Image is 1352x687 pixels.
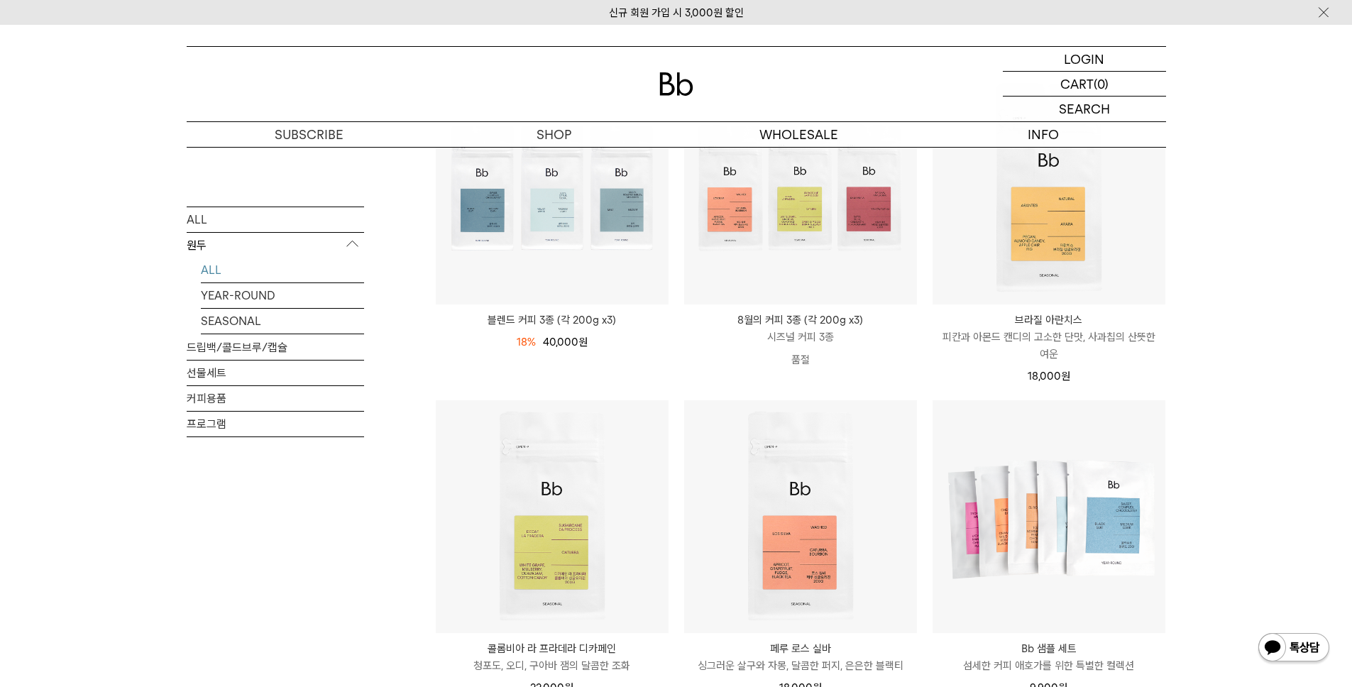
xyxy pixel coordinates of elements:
[684,72,917,304] img: 8월의 커피 3종 (각 200g x3)
[517,334,536,351] div: 18%
[187,207,364,231] a: ALL
[201,282,364,307] a: YEAR-ROUND
[543,336,588,348] span: 40,000
[578,336,588,348] span: 원
[921,122,1166,147] p: INFO
[187,360,364,385] a: 선물세트
[1257,632,1331,666] img: 카카오톡 채널 1:1 채팅 버튼
[684,657,917,674] p: 싱그러운 살구와 자몽, 달콤한 퍼지, 은은한 블랙티
[432,122,676,147] a: SHOP
[933,72,1165,304] img: 브라질 아란치스
[933,329,1165,363] p: 피칸과 아몬드 캔디의 고소한 단맛, 사과칩의 산뜻한 여운
[436,400,669,633] img: 콜롬비아 라 프라데라 디카페인
[436,640,669,674] a: 콜롬비아 라 프라데라 디카페인 청포도, 오디, 구아바 잼의 달콤한 조화
[684,312,917,329] p: 8월의 커피 3종 (각 200g x3)
[201,308,364,333] a: SEASONAL
[684,329,917,346] p: 시즈널 커피 3종
[933,640,1165,657] p: Bb 샘플 세트
[1003,47,1166,72] a: LOGIN
[933,640,1165,674] a: Bb 샘플 세트 섬세한 커피 애호가를 위한 특별한 컬렉션
[684,400,917,633] img: 페루 로스 실바
[933,312,1165,329] p: 브라질 아란치스
[684,312,917,346] a: 8월의 커피 3종 (각 200g x3) 시즈널 커피 3종
[1094,72,1109,96] p: (0)
[187,122,432,147] a: SUBSCRIBE
[201,257,364,282] a: ALL
[684,640,917,674] a: 페루 로스 실바 싱그러운 살구와 자몽, 달콤한 퍼지, 은은한 블랙티
[933,657,1165,674] p: 섬세한 커피 애호가를 위한 특별한 컬렉션
[187,385,364,410] a: 커피용품
[1060,72,1094,96] p: CART
[676,122,921,147] p: WHOLESALE
[436,312,669,329] a: 블렌드 커피 3종 (각 200g x3)
[436,640,669,657] p: 콜롬비아 라 프라데라 디카페인
[436,657,669,674] p: 청포도, 오디, 구아바 잼의 달콤한 조화
[659,72,693,96] img: 로고
[187,232,364,258] p: 원두
[933,400,1165,633] img: Bb 샘플 세트
[187,334,364,359] a: 드립백/콜드브루/캡슐
[436,72,669,304] img: 블렌드 커피 3종 (각 200g x3)
[684,346,917,374] p: 품절
[1003,72,1166,97] a: CART (0)
[1059,97,1110,121] p: SEARCH
[1028,370,1070,383] span: 18,000
[933,312,1165,363] a: 브라질 아란치스 피칸과 아몬드 캔디의 고소한 단맛, 사과칩의 산뜻한 여운
[187,411,364,436] a: 프로그램
[684,640,917,657] p: 페루 로스 실바
[609,6,744,19] a: 신규 회원 가입 시 3,000원 할인
[1064,47,1104,71] p: LOGIN
[1061,370,1070,383] span: 원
